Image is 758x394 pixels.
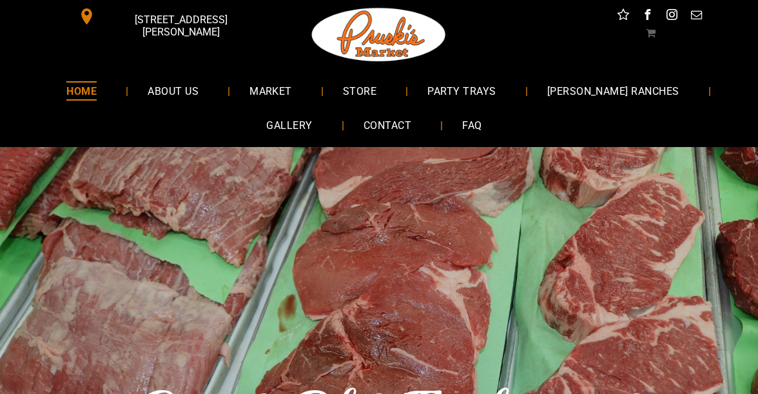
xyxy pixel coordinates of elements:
[247,108,331,143] a: GALLERY
[664,6,681,26] a: instagram
[324,74,396,108] a: STORE
[639,6,656,26] a: facebook
[408,74,515,108] a: PARTY TRAYS
[47,74,116,108] a: HOME
[688,6,705,26] a: email
[443,108,501,143] a: FAQ
[230,74,311,108] a: MARKET
[128,74,218,108] a: ABOUT US
[528,74,699,108] a: [PERSON_NAME] RANCHES
[98,7,264,44] span: [STREET_ADDRESS][PERSON_NAME]
[344,108,431,143] a: CONTACT
[70,6,267,26] a: [STREET_ADDRESS][PERSON_NAME]
[615,6,632,26] a: Social network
